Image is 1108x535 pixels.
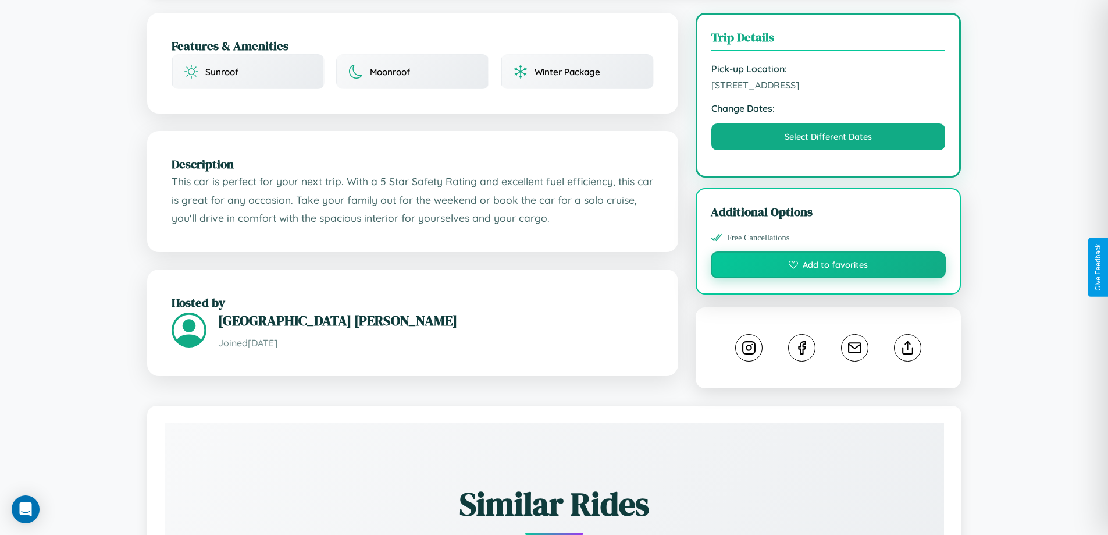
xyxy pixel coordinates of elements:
[172,155,654,172] h2: Description
[711,203,946,220] h3: Additional Options
[172,172,654,228] p: This car is perfect for your next trip. With a 5 Star Safety Rating and excellent fuel efficiency...
[205,481,903,526] h2: Similar Rides
[711,63,946,75] strong: Pick-up Location:
[535,66,600,77] span: Winter Package
[1094,244,1102,291] div: Give Feedback
[218,335,654,352] p: Joined [DATE]
[12,495,40,523] div: Open Intercom Messenger
[218,311,654,330] h3: [GEOGRAPHIC_DATA] [PERSON_NAME]
[172,37,654,54] h2: Features & Amenities
[172,294,654,311] h2: Hosted by
[711,123,946,150] button: Select Different Dates
[205,66,238,77] span: Sunroof
[711,102,946,114] strong: Change Dates:
[711,29,946,51] h3: Trip Details
[711,251,946,278] button: Add to favorites
[727,233,790,243] span: Free Cancellations
[370,66,410,77] span: Moonroof
[711,79,946,91] span: [STREET_ADDRESS]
